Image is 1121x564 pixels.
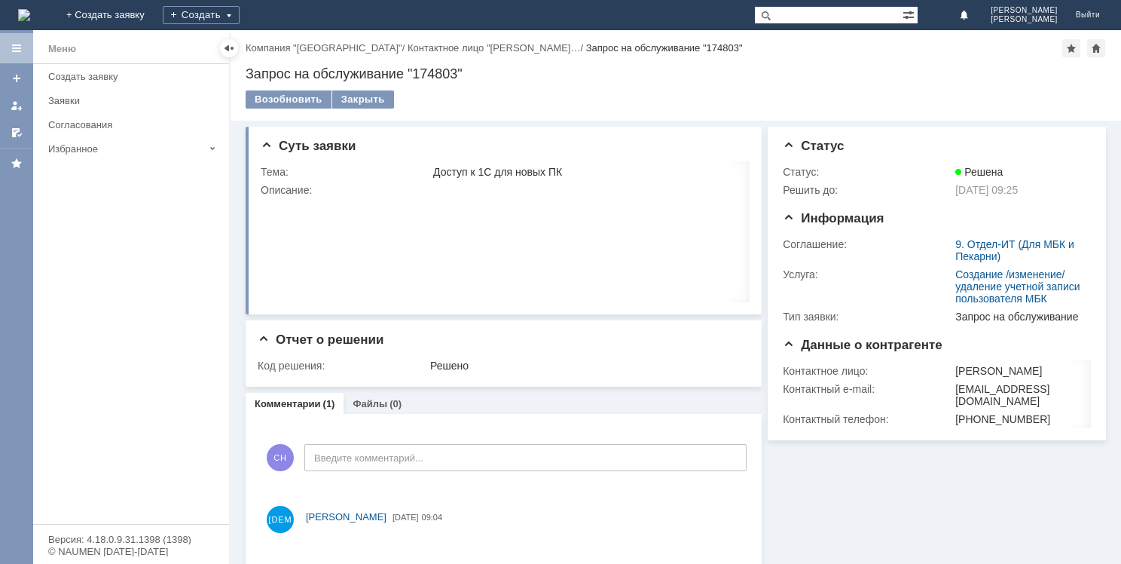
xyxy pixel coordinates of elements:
[246,42,402,54] a: Компания "[GEOGRAPHIC_DATA]"
[955,311,1085,323] div: Запрос на обслуживание
[18,9,30,21] img: logo
[261,166,430,178] div: Тема:
[783,166,952,178] div: Статус:
[353,398,387,409] a: Файлы
[258,333,383,347] span: Отчет о решении
[246,66,1106,81] div: Запрос на обслуживание "174803"
[48,143,203,155] div: Избранное
[783,338,942,352] span: Данные о контрагенте
[306,511,386,523] span: [PERSON_NAME]
[42,89,226,112] a: Заявки
[5,66,29,90] a: Создать заявку
[783,184,952,196] div: Решить до:
[955,268,1080,305] a: Создание /изменение/удаление учетной записи пользователя МБК
[783,311,952,323] div: Тип заявки:
[261,184,745,196] div: Описание:
[246,42,408,54] div: /
[1062,39,1080,57] div: Добавить в избранное
[393,513,419,522] span: [DATE]
[163,6,240,24] div: Создать
[903,7,918,21] span: Расширенный поиск
[783,413,952,425] div: Контактный телефон:
[955,184,1018,196] span: [DATE] 09:25
[306,510,386,525] a: [PERSON_NAME]
[783,139,844,153] span: Статус
[48,535,214,544] div: Версия: 4.18.0.9.31.1398 (1398)
[389,398,402,409] div: (0)
[955,365,1085,377] div: [PERSON_NAME]
[783,365,952,377] div: Контактное лицо:
[48,40,76,58] div: Меню
[48,71,220,82] div: Создать заявку
[48,95,220,106] div: Заявки
[408,42,586,54] div: /
[955,238,1074,262] a: 9. Отдел-ИТ (Для МБК и Пекарни)
[422,513,443,522] span: 09:04
[433,166,742,178] div: Доступ к 1С для новых ПК
[783,238,952,250] div: Соглашение:
[991,6,1058,15] span: [PERSON_NAME]
[255,398,321,409] a: Комментарии
[42,113,226,136] a: Согласования
[5,121,29,145] a: Мои согласования
[955,413,1085,425] div: [PHONE_NUMBER]
[955,166,1003,178] span: Решена
[267,444,294,471] span: СН
[48,119,220,130] div: Согласования
[42,65,226,88] a: Создать заявку
[783,211,884,225] span: Информация
[261,139,356,153] span: Суть заявки
[323,398,335,409] div: (1)
[783,383,952,395] div: Контактный e-mail:
[220,39,238,57] div: Скрыть меню
[430,360,742,372] div: Решено
[258,360,427,372] div: Код решения:
[1087,39,1105,57] div: Сделать домашней страницей
[18,9,30,21] a: Перейти на домашнюю страницу
[5,93,29,118] a: Мои заявки
[991,15,1058,24] span: [PERSON_NAME]
[408,42,581,54] a: Контактное лицо "[PERSON_NAME]…
[586,42,743,54] div: Запрос на обслуживание "174803"
[955,383,1085,407] div: [EMAIL_ADDRESS][DOMAIN_NAME]
[48,547,214,556] div: © NAUMEN [DATE]-[DATE]
[783,268,952,280] div: Услуга:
